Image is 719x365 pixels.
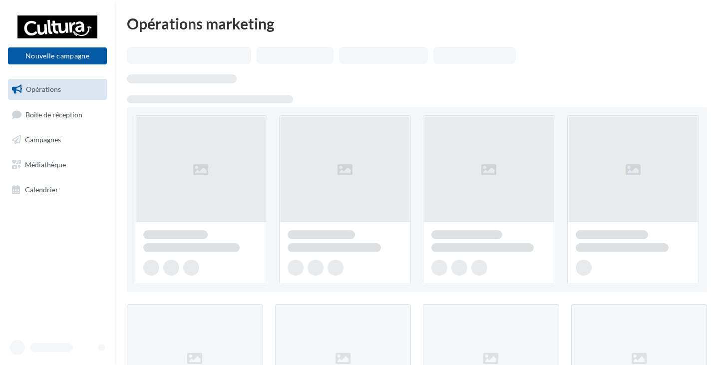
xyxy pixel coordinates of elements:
[6,79,109,100] a: Opérations
[6,129,109,150] a: Campagnes
[25,160,66,169] span: Médiathèque
[127,16,707,31] div: Opérations marketing
[6,179,109,200] a: Calendrier
[8,47,107,64] button: Nouvelle campagne
[6,104,109,125] a: Boîte de réception
[6,154,109,175] a: Médiathèque
[25,110,82,118] span: Boîte de réception
[26,85,61,93] span: Opérations
[25,135,61,144] span: Campagnes
[25,185,58,193] span: Calendrier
